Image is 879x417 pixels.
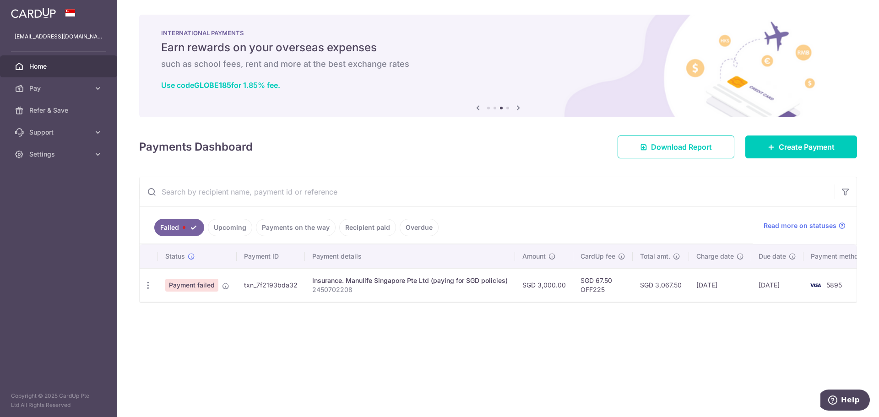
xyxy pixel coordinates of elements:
span: 5895 [826,281,842,289]
img: Bank Card [806,280,825,291]
th: Payment details [305,244,515,268]
td: txn_7f2193bda32 [237,268,305,302]
span: Pay [29,84,90,93]
span: Read more on statuses [764,221,836,230]
span: Due date [759,252,786,261]
span: Settings [29,150,90,159]
td: [DATE] [751,268,803,302]
span: Status [165,252,185,261]
h5: Earn rewards on your overseas expenses [161,40,835,55]
th: Payment ID [237,244,305,268]
a: Recipient paid [339,219,396,236]
h4: Payments Dashboard [139,139,253,155]
p: [EMAIL_ADDRESS][DOMAIN_NAME] [15,32,103,41]
span: CardUp fee [581,252,615,261]
span: Home [29,62,90,71]
img: International Payment Banner [139,15,857,117]
a: Read more on statuses [764,221,846,230]
th: Payment method [803,244,873,268]
td: SGD 3,000.00 [515,268,573,302]
span: Download Report [651,141,712,152]
h6: such as school fees, rent and more at the best exchange rates [161,59,835,70]
a: Overdue [400,219,439,236]
span: Charge date [696,252,734,261]
b: GLOBE185 [194,81,231,90]
img: CardUp [11,7,56,18]
input: Search by recipient name, payment id or reference [140,177,835,206]
span: Support [29,128,90,137]
td: [DATE] [689,268,751,302]
span: Create Payment [779,141,835,152]
a: Download Report [618,135,734,158]
span: Payment failed [165,279,218,292]
a: Upcoming [208,219,252,236]
a: Payments on the way [256,219,336,236]
td: SGD 3,067.50 [633,268,689,302]
iframe: Opens a widget where you can find more information [820,390,870,412]
a: Use codeGLOBE185for 1.85% fee. [161,81,280,90]
a: Create Payment [745,135,857,158]
span: Total amt. [640,252,670,261]
p: 2450702208 [312,285,508,294]
a: Failed [154,219,204,236]
p: INTERNATIONAL PAYMENTS [161,29,835,37]
td: SGD 67.50 OFF225 [573,268,633,302]
span: Refer & Save [29,106,90,115]
div: Insurance. Manulife Singapore Pte Ltd (paying for SGD policies) [312,276,508,285]
span: Amount [522,252,546,261]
